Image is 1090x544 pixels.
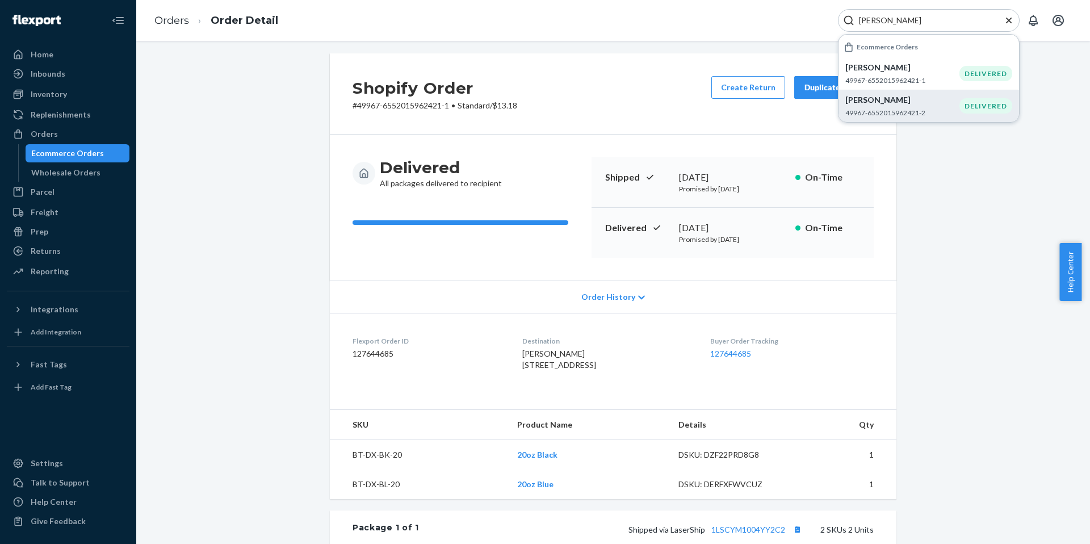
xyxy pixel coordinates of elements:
div: Wholesale Orders [31,167,100,178]
p: Promised by [DATE] [679,235,786,244]
div: DSKU: DERFXFWVCUZ [678,479,785,490]
div: [DATE] [679,221,786,235]
a: Add Integration [7,323,129,341]
td: 1 [794,470,896,499]
div: DELIVERED [959,66,1012,81]
a: 20oz Black [517,450,557,459]
div: Add Fast Tag [31,382,72,392]
div: Replenishments [31,109,91,120]
a: Settings [7,454,129,472]
a: Ecommerce Orders [26,144,130,162]
div: Give Feedback [31,516,86,527]
div: Ecommerce Orders [31,148,104,159]
span: Standard [458,101,490,110]
th: SKU [330,410,508,440]
button: Copy tracking number [790,522,804,537]
a: Reporting [7,262,129,281]
h6: Ecommerce Orders [857,43,918,51]
a: Freight [7,203,129,221]
div: Duplicate Order [804,82,864,93]
button: Fast Tags [7,355,129,374]
a: 1LSCYM1004YY2C2 [711,525,785,534]
div: [DATE] [679,171,786,184]
span: [PERSON_NAME] [STREET_ADDRESS] [522,349,596,370]
a: Wholesale Orders [26,164,130,182]
div: Home [31,49,53,60]
a: Home [7,45,129,64]
p: Shipped [605,171,670,184]
div: Inbounds [31,68,65,79]
a: 127644685 [710,349,751,358]
svg: Search Icon [843,15,854,26]
a: Talk to Support [7,474,129,492]
button: Open account menu [1047,9,1070,32]
a: Replenishments [7,106,129,124]
p: [PERSON_NAME] [845,62,959,73]
button: Integrations [7,300,129,319]
a: Order Detail [211,14,278,27]
a: Prep [7,223,129,241]
p: On-Time [805,221,860,235]
a: Orders [154,14,189,27]
button: Give Feedback [7,512,129,530]
a: Inventory [7,85,129,103]
span: • [451,101,455,110]
th: Product Name [508,410,669,440]
a: Inbounds [7,65,129,83]
div: Help Center [31,496,77,508]
a: 20oz Blue [517,479,554,489]
a: Orders [7,125,129,143]
dd: 127644685 [353,348,504,359]
div: DSKU: DZF22PRD8G8 [678,449,785,461]
div: Fast Tags [31,359,67,370]
th: Details [669,410,794,440]
button: Close Navigation [107,9,129,32]
input: Search Input [854,15,994,26]
div: 2 SKUs 2 Units [419,522,874,537]
a: Parcel [7,183,129,201]
div: Talk to Support [31,477,90,488]
div: Add Integration [31,327,81,337]
button: Help Center [1059,243,1081,301]
p: [PERSON_NAME] [845,94,959,106]
td: 1 [794,440,896,470]
img: Flexport logo [12,15,61,26]
button: Close Search [1003,15,1014,27]
p: 49967-6552015962421-2 [845,108,959,118]
p: Promised by [DATE] [679,184,786,194]
div: Returns [31,245,61,257]
ol: breadcrumbs [145,4,287,37]
dt: Flexport Order ID [353,336,504,346]
div: Parcel [31,186,54,198]
p: 49967-6552015962421-1 [845,76,959,85]
h3: Delivered [380,157,502,178]
dt: Destination [522,336,691,346]
h2: Shopify Order [353,76,517,100]
div: Package 1 of 1 [353,522,419,537]
div: Reporting [31,266,69,277]
td: BT-DX-BK-20 [330,440,508,470]
span: Shipped via LaserShip [628,525,804,534]
a: Add Fast Tag [7,378,129,396]
div: Prep [31,226,48,237]
button: Create Return [711,76,785,99]
div: Inventory [31,89,67,100]
div: Integrations [31,304,78,315]
div: All packages delivered to recipient [380,157,502,189]
div: Settings [31,458,63,469]
button: Duplicate Order [794,76,874,99]
a: Returns [7,242,129,260]
div: DELIVERED [959,98,1012,114]
td: BT-DX-BL-20 [330,470,508,499]
th: Qty [794,410,896,440]
div: Freight [31,207,58,218]
p: # 49967-6552015962421-1 / $13.18 [353,100,517,111]
p: On-Time [805,171,860,184]
div: Orders [31,128,58,140]
span: Order History [581,291,635,303]
button: Open notifications [1022,9,1045,32]
dt: Buyer Order Tracking [710,336,874,346]
p: Delivered [605,221,670,235]
a: Help Center [7,493,129,511]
